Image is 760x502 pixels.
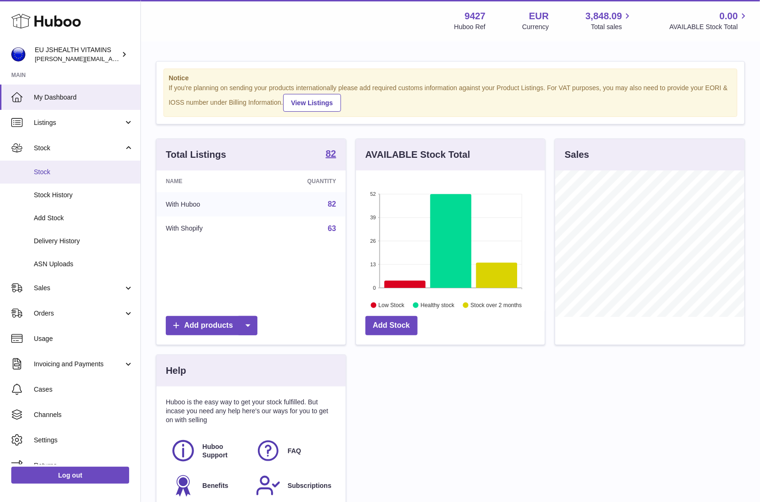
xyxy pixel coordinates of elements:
span: Cases [34,385,133,394]
a: 0.00 AVAILABLE Stock Total [669,10,749,31]
a: 82 [326,149,336,160]
text: 39 [370,215,376,220]
text: Stock over 2 months [471,302,522,309]
span: Orders [34,309,124,318]
a: Subscriptions [256,473,331,498]
span: Channels [34,410,133,419]
div: Huboo Ref [454,23,486,31]
img: laura@jessicasepel.com [11,47,25,62]
strong: 82 [326,149,336,158]
strong: Notice [169,74,732,83]
span: [PERSON_NAME][EMAIL_ADDRESS][DOMAIN_NAME] [35,55,188,62]
a: 63 [328,224,336,232]
h3: Help [166,364,186,377]
a: Add Stock [365,316,418,335]
a: FAQ [256,438,331,463]
span: Total sales [591,23,633,31]
span: Delivery History [34,237,133,246]
p: Huboo is the easy way to get your stock fulfilled. But incase you need any help here's our ways f... [166,398,336,425]
text: Low Stock [379,302,405,309]
td: With Huboo [156,192,258,216]
a: 3,848.09 Total sales [586,10,633,31]
div: If you're planning on sending your products internationally please add required customs informati... [169,84,732,112]
span: Returns [34,461,133,470]
h3: Sales [565,148,589,161]
td: With Shopify [156,216,258,241]
th: Name [156,170,258,192]
text: 52 [370,191,376,197]
span: AVAILABLE Stock Total [669,23,749,31]
span: Invoicing and Payments [34,360,124,369]
a: Benefits [171,473,246,498]
strong: EUR [529,10,549,23]
span: Benefits [202,481,228,490]
span: 0.00 [720,10,738,23]
a: View Listings [283,94,341,112]
span: ASN Uploads [34,260,133,269]
span: Settings [34,436,133,445]
strong: 9427 [465,10,486,23]
a: Log out [11,467,129,484]
span: Stock [34,144,124,153]
div: Currency [522,23,549,31]
span: Sales [34,284,124,293]
span: Listings [34,118,124,127]
a: Add products [166,316,257,335]
span: FAQ [287,447,301,456]
text: 0 [373,285,376,291]
div: EU JSHEALTH VITAMINS [35,46,119,63]
span: Stock History [34,191,133,200]
span: Add Stock [34,214,133,223]
h3: Total Listings [166,148,226,161]
th: Quantity [258,170,346,192]
a: Huboo Support [171,438,246,463]
h3: AVAILABLE Stock Total [365,148,470,161]
text: 26 [370,238,376,244]
span: Stock [34,168,133,177]
span: Subscriptions [287,481,331,490]
span: 3,848.09 [586,10,622,23]
text: 13 [370,262,376,267]
span: My Dashboard [34,93,133,102]
span: Usage [34,334,133,343]
text: Healthy stock [420,302,455,309]
a: 82 [328,200,336,208]
span: Huboo Support [202,442,245,460]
